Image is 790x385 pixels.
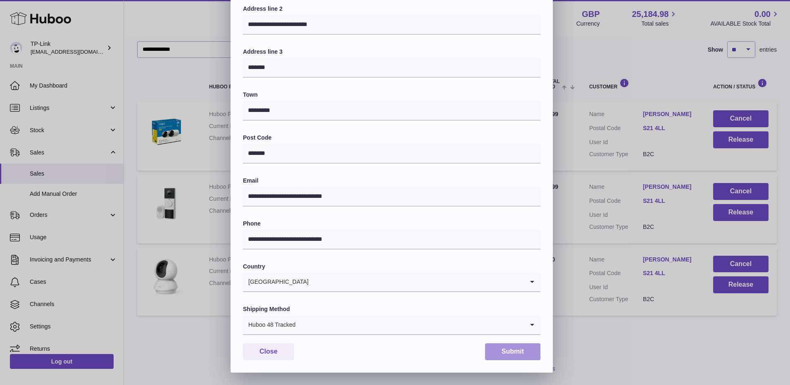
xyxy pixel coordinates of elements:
[309,272,524,291] input: Search for option
[243,91,540,99] label: Town
[243,315,296,334] span: Huboo 48 Tracked
[243,263,540,271] label: Country
[485,343,540,360] button: Submit
[243,272,309,291] span: [GEOGRAPHIC_DATA]
[243,315,540,335] div: Search for option
[243,177,540,185] label: Email
[243,5,540,13] label: Address line 2
[243,343,294,360] button: Close
[243,48,540,56] label: Address line 3
[243,272,540,292] div: Search for option
[243,134,540,142] label: Post Code
[243,220,540,228] label: Phone
[243,305,540,313] label: Shipping Method
[296,315,524,334] input: Search for option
